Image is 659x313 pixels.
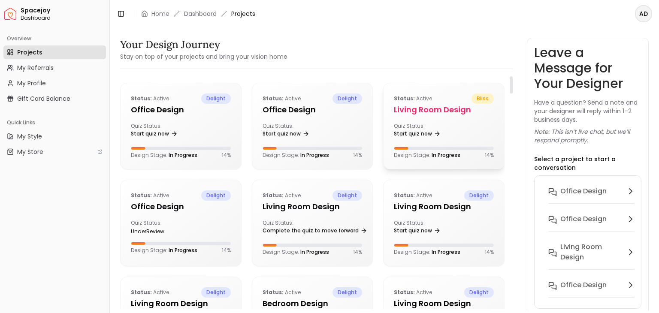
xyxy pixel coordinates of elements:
span: My Referrals [17,63,54,72]
a: Projects [3,45,106,59]
div: Quiz Status: [263,220,309,237]
p: active [131,287,169,298]
span: delight [464,190,494,201]
p: active [131,93,169,104]
span: In Progress [300,151,329,159]
p: 14 % [222,152,231,159]
div: Quiz Status: [263,123,309,140]
span: My Store [17,147,43,156]
p: active [263,287,301,298]
a: Dashboard [184,9,217,18]
p: 14 % [353,249,362,256]
span: In Progress [432,151,460,159]
p: active [263,93,301,104]
p: Have a question? Send a note and your designer will reply within 1–2 business days. [534,98,641,124]
span: Gift Card Balance [17,94,70,103]
h5: Living Room design [394,104,494,116]
button: Office design [541,211,643,238]
p: 14 % [222,247,231,254]
h6: Office design [560,186,607,196]
b: Status: [131,192,152,199]
b: Status: [263,95,284,102]
a: Start quiz now [131,128,178,140]
div: Quick Links [3,116,106,129]
h5: Living Room design [131,298,231,310]
h6: Living Room design [560,242,622,262]
p: Design Stage: [263,152,329,159]
span: delight [333,287,362,298]
p: Note: This isn’t live chat, but we’ll respond promptly. [534,127,641,144]
h3: Your Design Journey [120,38,287,51]
button: Living Room design [541,238,643,277]
span: delight [464,287,494,298]
span: delight [201,287,231,298]
span: delight [201,190,231,201]
p: active [394,93,432,104]
a: My Style [3,129,106,143]
b: Status: [394,289,415,296]
span: In Progress [432,248,460,256]
h6: Office design [560,214,607,224]
h5: Living Room design [263,201,363,213]
p: active [263,190,301,201]
p: Design Stage: [131,152,197,159]
span: Projects [17,48,42,57]
b: Status: [263,289,284,296]
p: Select a project to start a conversation [534,155,641,172]
p: active [394,287,432,298]
h5: Office design [263,104,363,116]
b: Status: [394,95,415,102]
div: Quiz Status: [394,123,440,140]
h5: Living Room design [394,298,494,310]
a: My Referrals [3,61,106,75]
span: My Style [17,132,42,141]
div: Quiz Status: [131,123,177,140]
p: Design Stage: [131,247,197,254]
span: In Progress [169,151,197,159]
a: Home [151,9,169,18]
span: Projects [231,9,255,18]
p: active [131,190,169,201]
p: 14 % [353,152,362,159]
small: Stay on top of your projects and bring your vision home [120,52,287,61]
span: delight [333,190,362,201]
span: In Progress [169,247,197,254]
h5: Office design [131,104,231,116]
span: delight [333,93,362,104]
p: 14 % [485,152,494,159]
b: Status: [394,192,415,199]
a: My Profile [3,76,106,90]
span: In Progress [300,248,329,256]
h5: Office design [131,201,231,213]
p: Design Stage: [394,152,460,159]
button: Office design [541,277,643,304]
img: Spacejoy Logo [4,8,16,20]
span: bliss [472,93,494,104]
h5: Living Room design [394,201,494,213]
div: underReview [131,228,177,235]
a: My Store [3,145,106,159]
nav: breadcrumb [141,9,255,18]
p: Design Stage: [394,249,460,256]
b: Status: [131,95,152,102]
p: 14 % [485,249,494,256]
button: AD [635,5,652,22]
a: Complete the quiz to move forward [263,225,367,237]
span: delight [201,93,231,104]
h5: Bedroom design [263,298,363,310]
b: Status: [131,289,152,296]
span: My Profile [17,79,46,87]
a: Spacejoy [4,8,16,20]
p: active [394,190,432,201]
a: Gift Card Balance [3,92,106,105]
div: Quiz Status: [131,220,177,235]
h6: Office design [560,280,607,290]
a: Start quiz now [394,128,441,140]
a: Start quiz now [394,225,441,237]
p: Design Stage: [263,249,329,256]
div: Overview [3,32,106,45]
a: Start quiz now [263,128,309,140]
span: Dashboard [21,15,106,21]
h3: Leave a Message for Your Designer [534,45,641,91]
span: AD [636,6,651,21]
